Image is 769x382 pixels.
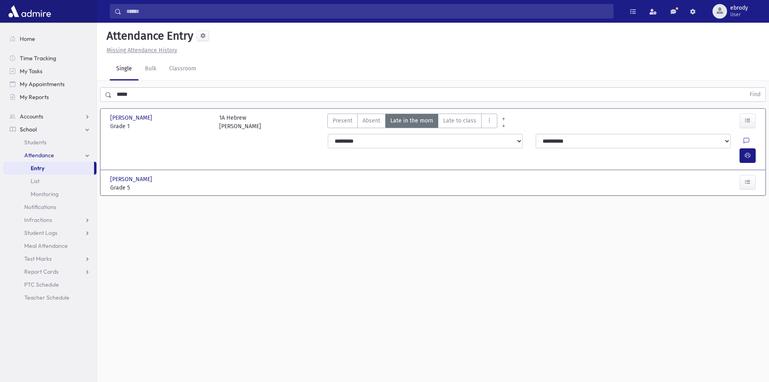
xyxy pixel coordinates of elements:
[24,242,68,249] span: Meal Attendance
[730,5,748,11] span: ebrody
[3,65,96,78] a: My Tasks
[3,278,96,291] a: PTC Schedule
[333,116,352,125] span: Present
[6,3,53,19] img: AdmirePro
[110,58,138,80] a: Single
[3,226,96,239] a: Student Logs
[20,35,35,42] span: Home
[3,91,96,103] a: My Reports
[3,110,96,123] a: Accounts
[31,177,40,185] span: List
[24,268,59,275] span: Report Cards
[107,47,177,54] u: Missing Attendance History
[3,52,96,65] a: Time Tracking
[3,239,96,252] a: Meal Attendance
[20,93,49,101] span: My Reports
[24,203,56,211] span: Notifications
[110,175,154,184] span: [PERSON_NAME]
[3,252,96,265] a: Test Marks
[20,113,43,120] span: Accounts
[3,291,96,304] a: Teacher Schedule
[20,80,65,88] span: My Appointments
[24,294,69,301] span: Teacher Schedule
[3,213,96,226] a: Infractions
[219,114,261,131] div: 1A Hebrew [PERSON_NAME]
[3,188,96,200] a: Monitoring
[3,265,96,278] a: Report Cards
[3,136,96,149] a: Students
[327,114,497,131] div: AttTypes
[390,116,433,125] span: Late in the morn
[163,58,203,80] a: Classroom
[3,32,96,45] a: Home
[3,123,96,136] a: School
[24,229,57,236] span: Student Logs
[443,116,476,125] span: Late to class
[24,216,52,224] span: Infractions
[3,162,94,175] a: Entry
[20,68,42,75] span: My Tasks
[3,149,96,162] a: Attendance
[3,78,96,91] a: My Appointments
[362,116,380,125] span: Absent
[31,165,44,172] span: Entry
[138,58,163,80] a: Bulk
[110,184,211,192] span: Grade 5
[745,88,765,101] button: Find
[20,55,56,62] span: Time Tracking
[110,122,211,131] span: Grade 1
[103,47,177,54] a: Missing Attendance History
[122,4,613,19] input: Search
[24,139,46,146] span: Students
[3,200,96,213] a: Notifications
[24,255,52,262] span: Test Marks
[3,175,96,188] a: List
[24,152,54,159] span: Attendance
[730,11,748,18] span: User
[20,126,37,133] span: School
[24,281,59,288] span: PTC Schedule
[31,190,59,198] span: Monitoring
[110,114,154,122] span: [PERSON_NAME]
[103,29,193,43] h5: Attendance Entry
